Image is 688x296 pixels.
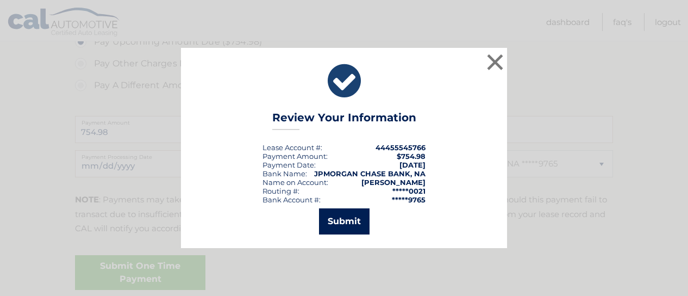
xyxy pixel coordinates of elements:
[262,152,328,161] div: Payment Amount:
[262,143,322,152] div: Lease Account #:
[262,178,328,187] div: Name on Account:
[314,169,426,178] strong: JPMORGAN CHASE BANK, NA
[397,152,426,161] span: $754.98
[361,178,426,187] strong: [PERSON_NAME]
[484,51,506,73] button: ×
[399,161,426,169] span: [DATE]
[319,208,370,235] button: Submit
[262,187,299,195] div: Routing #:
[376,143,426,152] strong: 44455545766
[262,161,314,169] span: Payment Date
[262,169,307,178] div: Bank Name:
[262,161,316,169] div: :
[262,195,321,204] div: Bank Account #:
[272,111,416,130] h3: Review Your Information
